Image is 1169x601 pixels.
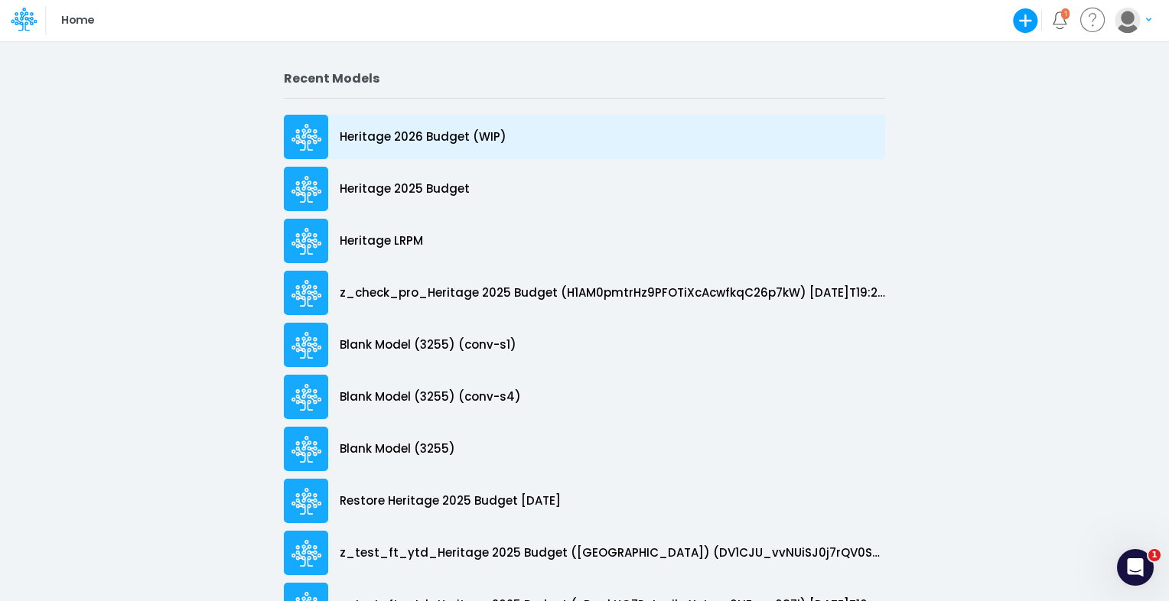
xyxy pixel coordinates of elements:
p: Home [61,12,94,29]
a: Blank Model (3255) [284,423,885,475]
a: Heritage LRPM [284,215,885,267]
a: z_check_pro_Heritage 2025 Budget (H1AM0pmtrHz9PFOTiXcAcwfkqC26p7kW) [DATE]T19:24:35UTC [284,267,885,319]
h2: Recent Models [284,71,885,86]
p: z_test_ft_ytd_Heritage 2025 Budget ([GEOGRAPHIC_DATA]) (DV1CJU_vvNUiSJ0j7rQV0SeV2jpd0wWO) [DATE]T... [340,544,885,562]
a: Heritage 2026 Budget (WIP) [284,111,885,163]
a: Notifications [1051,11,1069,29]
p: Blank Model (3255) (conv-s1) [340,336,516,354]
a: Blank Model (3255) (conv-s1) [284,319,885,371]
p: Restore Heritage 2025 Budget [DATE] [340,492,561,510]
p: Blank Model (3255) (conv-s4) [340,388,521,406]
a: z_test_ft_ytd_Heritage 2025 Budget ([GEOGRAPHIC_DATA]) (DV1CJU_vvNUiSJ0j7rQV0SeV2jpd0wWO) [DATE]T... [284,527,885,579]
a: Restore Heritage 2025 Budget [DATE] [284,475,885,527]
a: Blank Model (3255) (conv-s4) [284,371,885,423]
p: Heritage LRPM [340,232,423,250]
iframe: Intercom live chat [1117,549,1154,586]
p: z_check_pro_Heritage 2025 Budget (H1AM0pmtrHz9PFOTiXcAcwfkqC26p7kW) [DATE]T19:24:35UTC [340,284,885,302]
div: 1 unread items [1064,10,1067,17]
p: Heritage 2025 Budget [340,180,470,198]
a: Heritage 2025 Budget [284,163,885,215]
span: 1 [1148,549,1161,561]
p: Heritage 2026 Budget (WIP) [340,128,506,146]
p: Blank Model (3255) [340,440,455,458]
